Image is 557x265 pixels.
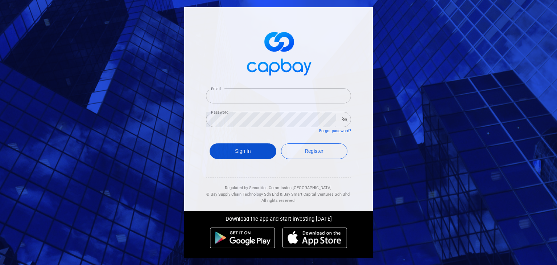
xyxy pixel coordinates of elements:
[305,148,323,154] span: Register
[206,192,279,197] span: © Bay Supply Chain Technology Sdn Bhd
[210,143,276,159] button: Sign In
[206,178,351,204] div: Regulated by Securities Commission [GEOGRAPHIC_DATA]. & All rights reserved.
[242,25,315,79] img: logo
[179,211,378,224] div: Download the app and start investing [DATE]
[282,227,347,248] img: ios
[211,110,228,115] label: Password
[281,143,348,159] a: Register
[284,192,351,197] span: Bay Smart Capital Ventures Sdn Bhd.
[319,129,351,133] a: Forgot password?
[210,227,275,248] img: android
[211,86,220,91] label: Email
